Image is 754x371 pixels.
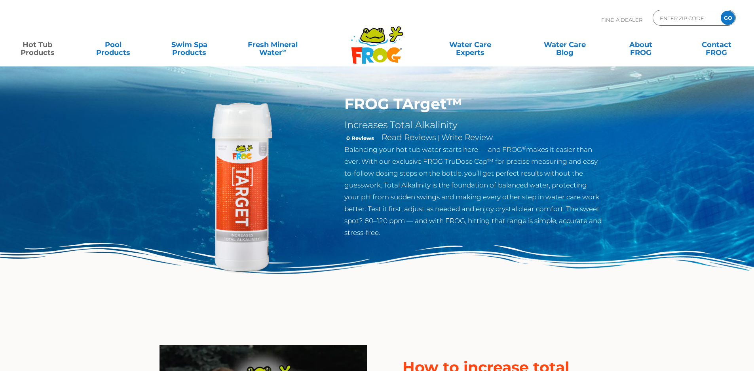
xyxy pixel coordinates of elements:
sup: ∞ [282,47,286,53]
h2: Increases Total Alkalinity [344,119,603,131]
a: Hot TubProducts [8,37,67,53]
p: Balancing your hot tub water starts here — and FROG makes it easier than ever. With our exclusive... [344,144,603,238]
img: Frog Products Logo [347,16,408,64]
a: ContactFROG [687,37,746,53]
span: | [438,134,440,142]
sup: ® [522,145,526,151]
strong: 0 Reviews [346,135,374,141]
input: GO [721,11,735,25]
p: Find A Dealer [601,10,642,30]
a: Swim SpaProducts [160,37,219,53]
img: TArget-Hot-Tub-Swim-Spa-Support-Chemicals-500x500-1.png [152,95,333,276]
a: PoolProducts [84,37,143,53]
a: Water CareExperts [422,37,518,53]
a: Write Review [441,132,493,142]
a: Read Reviews [382,132,436,142]
a: AboutFROG [611,37,670,53]
a: Fresh MineralWater∞ [236,37,310,53]
a: Water CareBlog [535,37,594,53]
h1: FROG TArget™ [344,95,603,113]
